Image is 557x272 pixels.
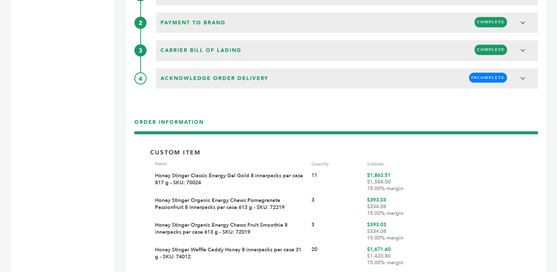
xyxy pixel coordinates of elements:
[475,45,507,55] span: COMPLETE
[155,172,306,192] div: Honey Stinger Classic Energy Gel Gold 8 innerpacks per case 817 g - SKU: 70024
[367,222,417,241] div: $393.03
[367,161,417,167] div: Subtotal
[158,73,271,84] span: Acknowledge Order Delivery
[158,45,244,56] span: Carrier Bill of Lading
[155,246,306,266] div: Honey Stinger Waffle Caddy Honey 8 innerpacks per case 31 g - SKU: 74012
[311,161,362,167] div: Quantity
[469,73,507,83] span: INCOMPLETE
[367,246,417,266] div: $1,671.60
[367,172,417,192] div: $1,863.51
[155,222,306,241] div: Honey Stinger Organic Energy Chews Fruit Smoothie 8 innerpacks per case 613 g - SKU: 72019
[155,161,306,167] div: Name
[367,197,417,217] div: $393.03
[311,222,362,241] div: 3
[311,197,362,217] div: 3
[367,253,417,266] div: $1,420.80 15.00% margin
[367,203,417,217] div: $334.08 15.00% margin
[367,179,417,192] div: $1,584.00 15.00% margin
[367,228,417,241] div: $334.08 15.00% margin
[158,17,228,29] span: Payment to brand
[155,197,306,217] div: Honey Stinger Organic Energy Chews Pomegranate Passionfruit 8 innerpacks per case 613 g - SKU: 72219
[134,119,538,132] h3: ORDER INFORMATION
[311,172,362,192] div: 11
[150,149,201,157] p: Custom Item
[475,17,507,27] span: COMPLETE
[311,246,362,266] div: 20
